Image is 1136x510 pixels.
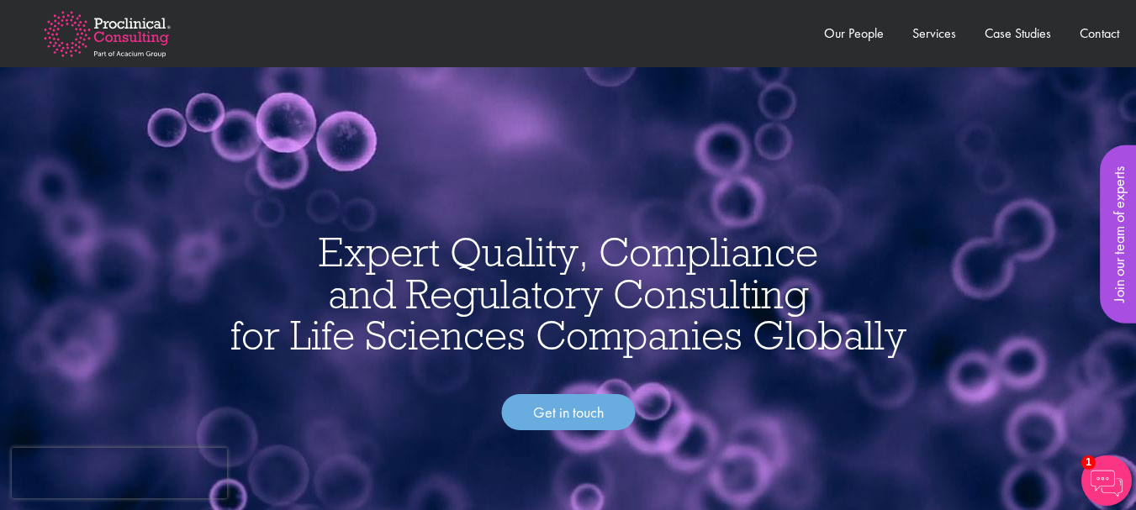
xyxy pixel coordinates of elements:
[1081,455,1096,470] span: 1
[501,394,635,431] a: Get in touch
[985,24,1051,42] a: Case Studies
[17,231,1119,356] h1: Expert Quality, Compliance and Regulatory Consulting for Life Sciences Companies Globally
[1081,455,1132,506] img: Chatbot
[12,448,227,498] iframe: reCAPTCHA
[824,24,884,42] a: Our People
[1080,24,1119,42] a: Contact
[912,24,956,42] a: Services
